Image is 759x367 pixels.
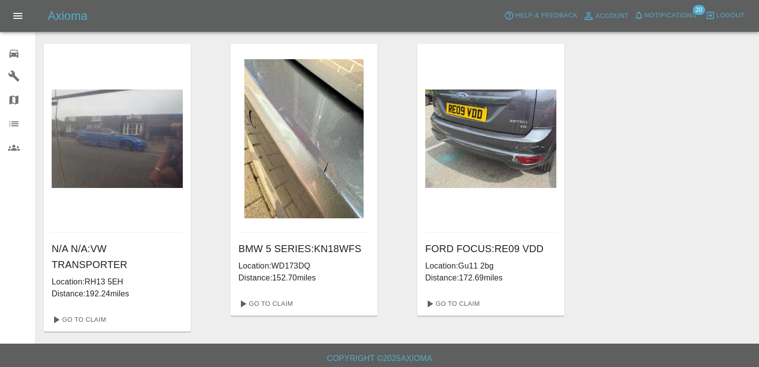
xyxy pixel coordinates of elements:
[703,8,747,23] button: Logout
[52,276,183,288] p: Location: RH13 5EH
[421,296,482,312] a: Go To Claim
[234,296,296,312] a: Go To Claim
[48,8,87,24] h5: Axioma
[238,272,370,284] p: Distance: 152.70 miles
[716,10,745,21] span: Logout
[52,288,183,300] p: Distance: 192.24 miles
[48,312,109,328] a: Go To Claim
[580,8,631,24] a: Account
[692,5,705,15] span: 20
[425,260,556,272] p: Location: Gu11 2bg
[238,241,370,257] h6: BMW 5 SERIES : KN18WFS
[425,241,556,257] h6: FORD FOCUS : RE09 VDD
[52,241,183,273] h6: N/A N/A : VW TRANSPORTER
[631,8,699,23] button: Notifications
[8,352,751,366] h6: Copyright © 2025 Axioma
[645,10,696,21] span: Notifications
[502,8,580,23] button: Help & Feedback
[515,10,577,21] span: Help & Feedback
[596,10,629,22] span: Account
[238,260,370,272] p: Location: WD173DQ
[425,272,556,284] p: Distance: 172.69 miles
[6,4,30,28] button: Open drawer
